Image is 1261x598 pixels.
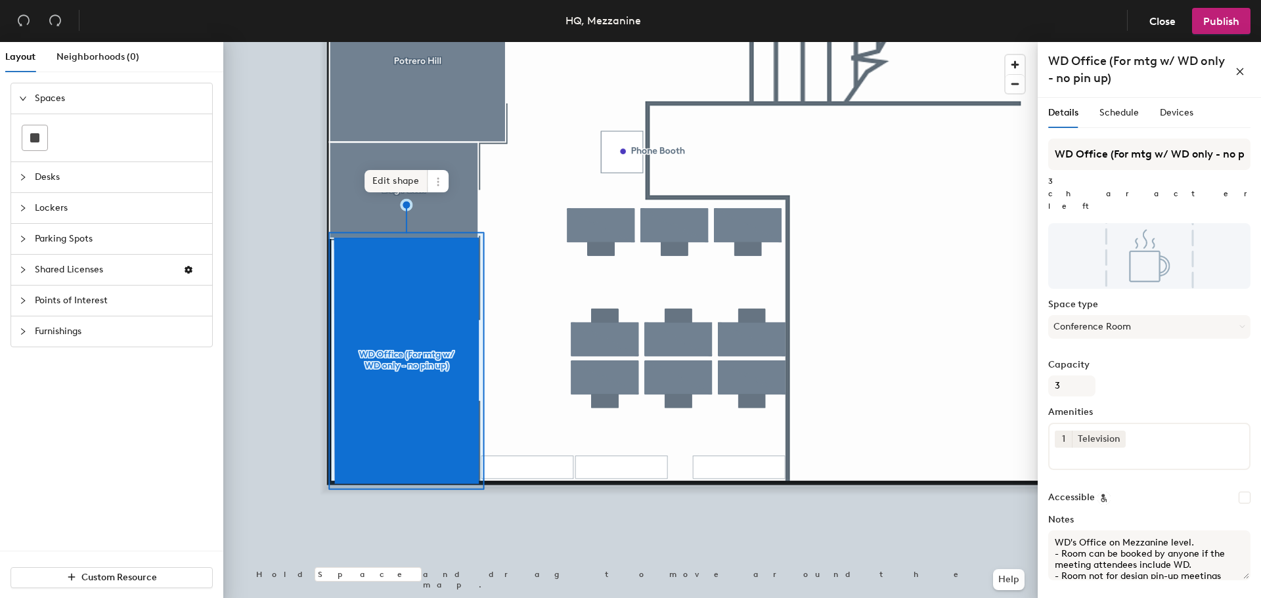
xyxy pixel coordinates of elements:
[1048,107,1078,118] span: Details
[35,76,46,87] img: tab_domain_overview_orange.svg
[1048,515,1250,525] label: Notes
[19,173,27,181] span: collapsed
[1072,431,1126,448] div: Television
[1099,107,1139,118] span: Schedule
[11,567,213,588] button: Custom Resource
[5,51,35,62] span: Layout
[1235,67,1245,76] span: close
[50,77,118,86] div: Domain Overview
[19,235,27,243] span: collapsed
[42,8,68,34] button: Redo (⌘ + ⇧ + Z)
[1048,299,1250,310] label: Space type
[35,193,204,223] span: Lockers
[19,95,27,102] span: expanded
[11,8,37,34] button: Undo (⌘ + Z)
[19,328,27,335] span: collapsed
[81,572,157,583] span: Custom Resource
[1048,492,1095,503] label: Accessible
[131,76,141,87] img: tab_keywords_by_traffic_grey.svg
[35,224,204,254] span: Parking Spots
[34,34,144,45] div: Domain: [DOMAIN_NAME]
[21,21,32,32] img: logo_orange.svg
[1048,407,1250,417] label: Amenities
[35,286,204,316] span: Points of Interest
[1048,315,1250,339] button: Conference Room
[37,21,64,32] div: v 4.0.25
[1048,530,1250,580] textarea: WD's Office on Mezzanine level. - Room can be booked by anyone if the meeting attendees include W...
[1149,15,1176,28] span: Close
[35,316,204,347] span: Furnishings
[1138,8,1187,34] button: Close
[35,162,204,192] span: Desks
[56,51,139,62] span: Neighborhoods (0)
[1048,175,1250,213] p: 3 characters left
[21,34,32,45] img: website_grey.svg
[145,77,221,86] div: Keywords by Traffic
[565,12,641,29] div: HQ, Mezzanine
[1203,15,1239,28] span: Publish
[1048,223,1250,289] img: The space named WD Office (For mtg w/ WD only - no pin up)
[19,297,27,305] span: collapsed
[1055,431,1072,448] button: 1
[35,83,204,114] span: Spaces
[1048,360,1250,370] label: Capacity
[993,569,1025,590] button: Help
[19,204,27,212] span: collapsed
[1062,432,1065,446] span: 1
[19,266,27,274] span: collapsed
[1048,53,1229,87] h4: WD Office (For mtg w/ WD only - no pin up)
[35,255,173,285] span: Shared Licenses
[17,14,30,27] span: undo
[1160,107,1193,118] span: Devices
[365,170,428,192] span: Edit shape
[1192,8,1250,34] button: Publish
